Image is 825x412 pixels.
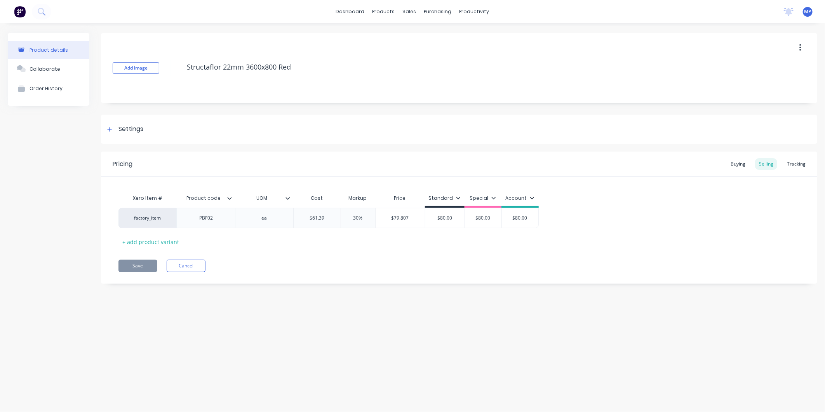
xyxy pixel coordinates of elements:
span: MP [804,8,811,15]
div: Standard [428,195,461,202]
div: factory_itemPBF02ea$61.3930%$79.807$80.00$80.00$80.00 [118,208,539,228]
div: Account [505,195,534,202]
button: Product details [8,41,89,59]
div: 30% [339,208,378,228]
button: Add image [113,62,159,74]
div: Price [375,190,425,206]
div: sales [399,6,420,17]
textarea: Structaflor 22mm 3600x800 Red [183,58,737,76]
div: Pricing [113,159,132,169]
div: $80.00 [425,208,465,228]
div: factory_item [126,215,169,222]
div: $80.00 [501,208,540,228]
a: dashboard [332,6,369,17]
div: Selling [755,158,777,170]
div: UOM [235,189,289,208]
div: Markup [341,190,375,206]
div: productivity [456,6,493,17]
div: UOM [235,190,293,206]
div: Product details [30,47,68,53]
div: + add product variant [118,236,183,248]
button: Order History [8,79,89,98]
button: Save [118,260,157,272]
div: Settings [118,124,143,134]
div: Xero Item # [118,190,177,206]
div: Order History [30,86,63,91]
div: Collaborate [30,66,60,72]
div: products [369,6,399,17]
div: Product code [177,190,235,206]
div: purchasing [420,6,456,17]
div: $80.00 [464,208,503,228]
div: PBF02 [187,213,226,223]
div: Special [470,195,496,202]
div: $79.807 [376,208,425,228]
div: ea [245,213,284,223]
button: Cancel [167,260,205,272]
div: $61.39 [294,208,341,228]
img: Factory [14,6,26,17]
div: Buying [727,158,749,170]
div: Tracking [783,158,809,170]
button: Collaborate [8,59,89,79]
div: Product code [177,189,230,208]
div: Cost [293,190,341,206]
